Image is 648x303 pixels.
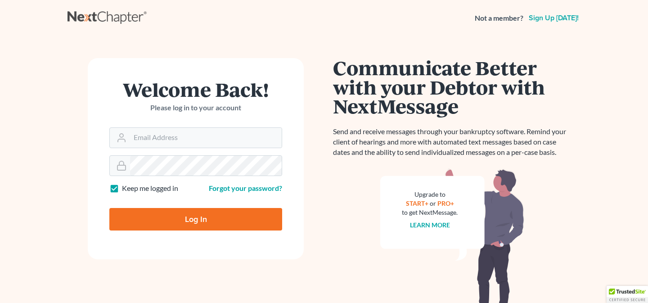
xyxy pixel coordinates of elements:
div: to get NextMessage. [402,208,458,217]
h1: Welcome Back! [109,80,282,99]
input: Log In [109,208,282,231]
p: Please log in to your account [109,103,282,113]
a: Forgot your password? [209,184,282,192]
a: PRO+ [437,199,454,207]
span: or [430,199,436,207]
p: Send and receive messages through your bankruptcy software. Remind your client of hearings and mo... [333,127,571,158]
a: Learn more [410,221,450,229]
h1: Communicate Better with your Debtor with NextMessage [333,58,571,116]
input: Email Address [130,128,282,148]
a: START+ [406,199,428,207]
div: Upgrade to [402,190,458,199]
label: Keep me logged in [122,183,178,194]
strong: Not a member? [475,13,523,23]
div: TrustedSite Certified [607,286,648,303]
a: Sign up [DATE]! [527,14,580,22]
